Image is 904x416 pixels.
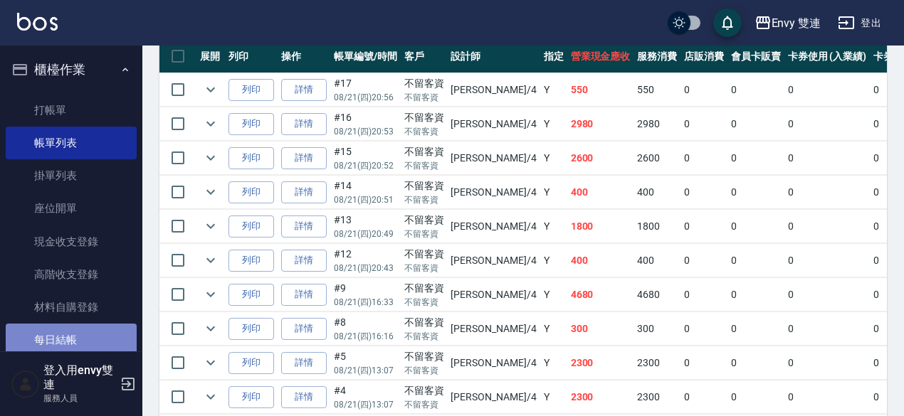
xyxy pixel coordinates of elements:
[225,40,278,73] th: 列印
[784,176,871,209] td: 0
[447,244,540,277] td: [PERSON_NAME] /4
[540,107,567,141] td: Y
[540,40,567,73] th: 指定
[281,352,327,374] a: 詳情
[447,278,540,311] td: [PERSON_NAME] /4
[334,364,397,377] p: 08/21 (四) 13:07
[200,215,221,237] button: expand row
[540,312,567,346] td: Y
[540,142,567,175] td: Y
[727,142,784,175] td: 0
[680,107,727,141] td: 0
[540,244,567,277] td: Y
[228,352,274,374] button: 列印
[634,176,680,209] td: 400
[334,330,397,343] p: 08/21 (四) 16:16
[43,392,116,405] p: 服務人員
[200,250,221,271] button: expand row
[330,73,401,107] td: #17
[330,40,401,73] th: 帳單編號/時間
[680,312,727,346] td: 0
[680,244,727,277] td: 0
[749,9,827,38] button: Envy 雙連
[727,380,784,414] td: 0
[634,142,680,175] td: 2600
[228,318,274,340] button: 列印
[330,346,401,380] td: #5
[447,73,540,107] td: [PERSON_NAME] /4
[447,210,540,243] td: [PERSON_NAME] /4
[6,51,137,88] button: 櫃檯作業
[6,159,137,192] a: 掛單列表
[281,284,327,306] a: 詳情
[540,278,567,311] td: Y
[200,113,221,134] button: expand row
[567,346,634,380] td: 2300
[281,181,327,203] a: 詳情
[634,278,680,311] td: 4680
[784,346,871,380] td: 0
[200,181,221,203] button: expand row
[680,380,727,414] td: 0
[784,142,871,175] td: 0
[404,144,444,159] div: 不留客資
[404,228,444,240] p: 不留客資
[334,398,397,411] p: 08/21 (四) 13:07
[567,73,634,107] td: 550
[334,228,397,240] p: 08/21 (四) 20:49
[680,40,727,73] th: 店販消費
[17,13,58,31] img: Logo
[634,210,680,243] td: 1800
[200,79,221,100] button: expand row
[334,296,397,309] p: 08/21 (四) 16:33
[228,284,274,306] button: 列印
[6,192,137,225] a: 座位開單
[447,346,540,380] td: [PERSON_NAME] /4
[634,380,680,414] td: 2300
[404,349,444,364] div: 不留客資
[727,210,784,243] td: 0
[6,324,137,356] a: 每日結帳
[196,40,225,73] th: 展開
[330,142,401,175] td: #15
[43,363,116,392] h5: 登入用envy雙連
[727,312,784,346] td: 0
[784,73,871,107] td: 0
[680,210,727,243] td: 0
[567,380,634,414] td: 2300
[404,159,444,172] p: 不留客資
[334,91,397,104] p: 08/21 (四) 20:56
[784,278,871,311] td: 0
[228,181,274,203] button: 列印
[404,110,444,125] div: 不留客資
[567,142,634,175] td: 2600
[784,312,871,346] td: 0
[330,244,401,277] td: #12
[281,215,327,238] a: 詳情
[540,346,567,380] td: Y
[727,244,784,277] td: 0
[6,258,137,291] a: 高階收支登錄
[567,278,634,311] td: 4680
[334,262,397,274] p: 08/21 (四) 20:43
[330,278,401,311] td: #9
[784,244,871,277] td: 0
[567,312,634,346] td: 300
[228,79,274,101] button: 列印
[540,210,567,243] td: Y
[11,370,40,398] img: Person
[404,193,444,206] p: 不留客資
[447,40,540,73] th: 設計師
[772,14,821,32] div: Envy 雙連
[330,312,401,346] td: #8
[6,94,137,127] a: 打帳單
[447,142,540,175] td: [PERSON_NAME] /4
[832,10,887,36] button: 登出
[404,247,444,262] div: 不留客資
[727,278,784,311] td: 0
[447,312,540,346] td: [PERSON_NAME] /4
[727,176,784,209] td: 0
[404,330,444,343] p: 不留客資
[330,107,401,141] td: #16
[404,125,444,138] p: 不留客資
